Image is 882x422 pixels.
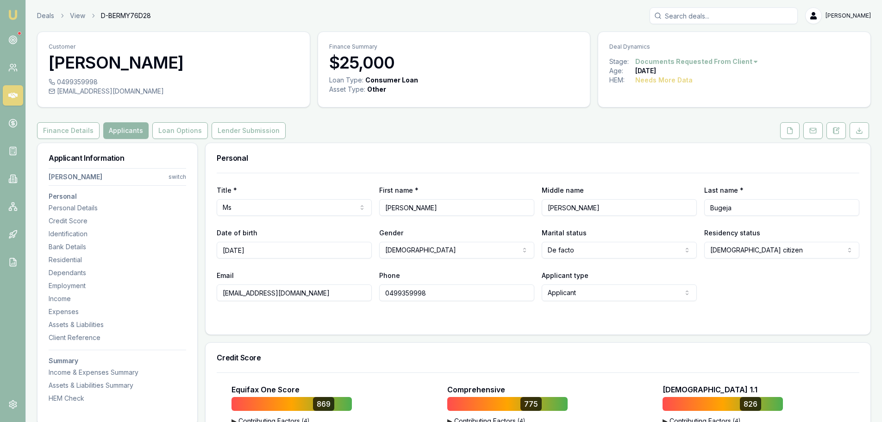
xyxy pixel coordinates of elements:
[313,397,334,411] div: 869
[212,122,286,139] button: Lender Submission
[365,76,418,85] div: Consumer Loan
[217,354,859,361] h3: Credit Score
[379,229,403,237] label: Gender
[49,216,186,226] div: Credit Score
[635,66,656,76] div: [DATE]
[101,122,150,139] a: Applicants
[49,268,186,277] div: Dependants
[542,186,584,194] label: Middle name
[49,368,186,377] div: Income & Expenses Summary
[635,57,759,66] button: Documents Requested From Client
[49,281,186,290] div: Employment
[231,384,300,395] p: Equifax One Score
[49,53,299,72] h3: [PERSON_NAME]
[49,229,186,239] div: Identification
[217,229,257,237] label: Date of birth
[37,122,101,139] a: Finance Details
[37,11,54,20] a: Deals
[49,394,186,403] div: HEM Check
[609,43,859,50] p: Deal Dynamics
[49,320,186,329] div: Assets & Liabilities
[101,11,151,20] span: D-BERMY76D28
[329,76,363,85] div: Loan Type:
[740,397,761,411] div: 826
[37,122,100,139] button: Finance Details
[650,7,798,24] input: Search deals
[49,294,186,303] div: Income
[329,85,365,94] div: Asset Type :
[609,76,635,85] div: HEM:
[379,271,400,279] label: Phone
[70,11,85,20] a: View
[49,77,299,87] div: 0499359998
[152,122,208,139] button: Loan Options
[7,9,19,20] img: emu-icon-u.png
[150,122,210,139] a: Loan Options
[49,307,186,316] div: Expenses
[49,154,186,162] h3: Applicant Information
[49,172,102,182] div: [PERSON_NAME]
[217,154,859,162] h3: Personal
[49,43,299,50] p: Customer
[379,284,534,301] input: 0431 234 567
[329,43,579,50] p: Finance Summary
[609,66,635,76] div: Age:
[217,186,237,194] label: Title *
[210,122,288,139] a: Lender Submission
[37,11,151,20] nav: breadcrumb
[704,186,744,194] label: Last name *
[49,381,186,390] div: Assets & Liabilities Summary
[704,229,760,237] label: Residency status
[49,193,186,200] h3: Personal
[169,173,186,181] div: switch
[217,271,234,279] label: Email
[49,242,186,252] div: Bank Details
[49,358,186,364] h3: Summary
[49,203,186,213] div: Personal Details
[542,229,587,237] label: Marital status
[826,12,871,19] span: [PERSON_NAME]
[379,186,419,194] label: First name *
[635,76,693,85] div: Needs More Data
[663,384,757,395] p: [DEMOGRAPHIC_DATA] 1.1
[520,397,542,411] div: 775
[217,242,372,258] input: DD/MM/YYYY
[542,271,588,279] label: Applicant type
[447,384,505,395] p: Comprehensive
[49,333,186,342] div: Client Reference
[103,122,149,139] button: Applicants
[329,53,579,72] h3: $25,000
[49,87,299,96] div: [EMAIL_ADDRESS][DOMAIN_NAME]
[49,255,186,265] div: Residential
[609,57,635,66] div: Stage:
[367,85,386,94] div: Other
